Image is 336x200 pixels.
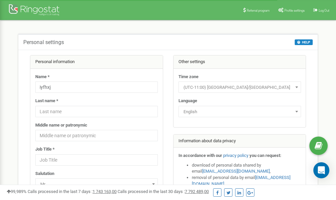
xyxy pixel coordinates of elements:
span: Referral program [247,9,270,12]
div: Other settings [173,55,306,69]
label: Language [178,98,197,104]
li: removal of personal data by email , [192,175,301,187]
strong: you can request: [249,153,281,158]
span: Log Out [319,9,329,12]
input: Name [35,81,158,93]
label: Salutation [35,171,54,177]
div: Information about data privacy [173,135,306,148]
span: Mr. [38,180,156,189]
label: Time zone [178,74,198,80]
button: HELP [295,39,313,45]
span: English [178,106,301,117]
input: Middle name or patronymic [35,130,158,141]
a: privacy policy [223,153,248,158]
span: Profile settings [284,9,305,12]
strong: In accordance with our [178,153,222,158]
a: [EMAIL_ADDRESS][DOMAIN_NAME] [202,169,270,174]
h5: Personal settings [23,39,64,45]
span: Calls processed in the last 7 days : [28,189,117,194]
span: (UTC-11:00) Pacific/Midway [181,83,299,92]
u: 1 743 163,00 [93,189,117,194]
div: Open Intercom Messenger [313,162,329,178]
span: Calls processed in the last 30 days : [118,189,209,194]
label: Name * [35,74,50,80]
label: Job Title * [35,146,55,153]
input: Last name [35,106,158,117]
span: 99,989% [7,189,27,194]
span: English [181,107,299,117]
u: 7 792 489,00 [185,189,209,194]
li: download of personal data shared by email , [192,162,301,175]
div: Personal information [30,55,163,69]
label: Last name * [35,98,58,104]
label: Middle name or patronymic [35,122,87,129]
span: Mr. [35,178,158,190]
input: Job Title [35,154,158,166]
span: (UTC-11:00) Pacific/Midway [178,81,301,93]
